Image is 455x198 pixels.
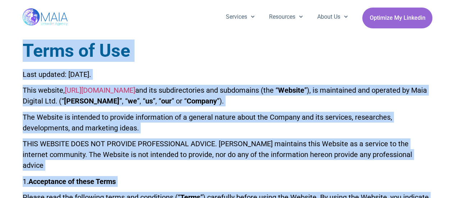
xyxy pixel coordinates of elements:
nav: Menu [219,8,355,26]
span: 1. [23,177,28,186]
a: Optimize My Linkedin [362,8,432,28]
a: [URL][DOMAIN_NAME] [65,86,135,95]
p: The Website is intended to provide information of a general nature about the Company and its serv... [23,112,433,133]
span: Optimize My Linkedin [369,11,425,25]
b: Company [187,97,217,105]
span: Last updated: [DATE]. [23,70,91,79]
b: us [145,97,153,105]
b: our [161,97,172,105]
p: THIS WEBSITE DOES NOT PROVIDE PROFESSIONAL ADVICE. [PERSON_NAME] maintains this Website as a serv... [23,138,433,171]
b: [PERSON_NAME] [64,97,119,105]
p: This website, and its subdirectories and subdomains (the “ ”), is maintained and operated by Maia... [23,85,433,106]
a: Resources [262,8,310,26]
b: Acceptance of these Terms [28,177,116,186]
a: Services [219,8,262,26]
b: Website [278,86,304,95]
a: About Us [310,8,355,26]
b: we [128,97,137,105]
h1: Terms of Use [23,40,433,62]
